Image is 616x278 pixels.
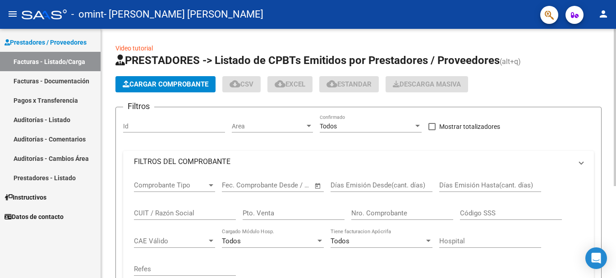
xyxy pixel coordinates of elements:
button: Estandar [319,76,379,92]
span: Datos de contacto [5,212,64,222]
span: Todos [222,237,241,245]
mat-icon: cloud_download [275,78,285,89]
mat-icon: person [598,9,609,19]
span: Todos [331,237,349,245]
span: Area [232,123,305,130]
span: Estandar [326,80,372,88]
input: End date [259,181,303,189]
span: Instructivos [5,192,46,202]
span: Prestadores / Proveedores [5,37,87,47]
button: Open calendar [313,181,323,191]
span: - [PERSON_NAME] [PERSON_NAME] [104,5,263,24]
a: Video tutorial [115,45,153,52]
mat-icon: cloud_download [326,78,337,89]
span: Mostrar totalizadores [439,121,500,132]
div: Open Intercom Messenger [585,247,607,269]
span: (alt+q) [500,57,521,66]
span: PRESTADORES -> Listado de CPBTs Emitidos por Prestadores / Proveedores [115,54,500,67]
mat-expansion-panel-header: FILTROS DEL COMPROBANTE [123,151,594,173]
span: Descarga Masiva [393,80,461,88]
input: Start date [222,181,251,189]
mat-icon: menu [7,9,18,19]
span: Comprobante Tipo [134,181,207,189]
button: CSV [222,76,261,92]
span: - omint [71,5,104,24]
span: CSV [230,80,253,88]
button: Descarga Masiva [386,76,468,92]
span: EXCEL [275,80,305,88]
mat-panel-title: FILTROS DEL COMPROBANTE [134,157,572,167]
button: EXCEL [267,76,313,92]
span: CAE Válido [134,237,207,245]
app-download-masive: Descarga masiva de comprobantes (adjuntos) [386,76,468,92]
h3: Filtros [123,100,154,113]
mat-icon: cloud_download [230,78,240,89]
span: Cargar Comprobante [123,80,208,88]
button: Cargar Comprobante [115,76,216,92]
span: Todos [320,123,337,130]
